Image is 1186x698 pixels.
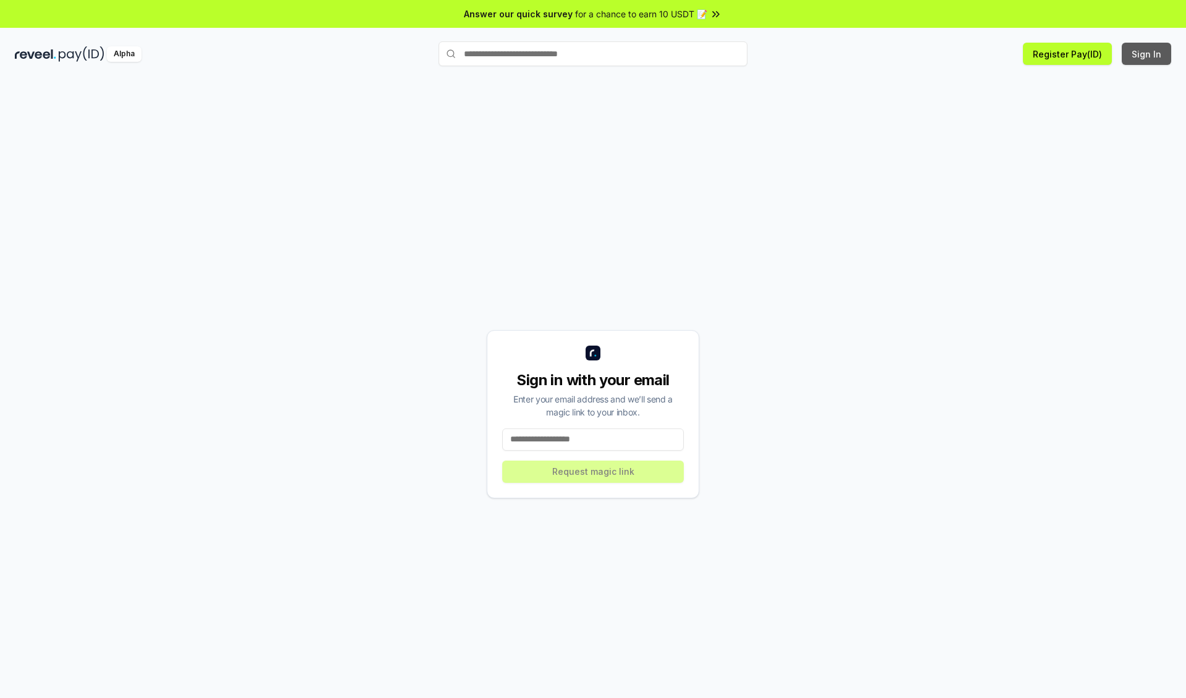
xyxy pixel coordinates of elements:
[15,46,56,62] img: reveel_dark
[502,393,684,419] div: Enter your email address and we’ll send a magic link to your inbox.
[575,7,707,20] span: for a chance to earn 10 USDT 📝
[107,46,141,62] div: Alpha
[1023,43,1112,65] button: Register Pay(ID)
[586,346,600,360] img: logo_small
[464,7,573,20] span: Answer our quick survey
[59,46,104,62] img: pay_id
[1122,43,1171,65] button: Sign In
[502,370,684,390] div: Sign in with your email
